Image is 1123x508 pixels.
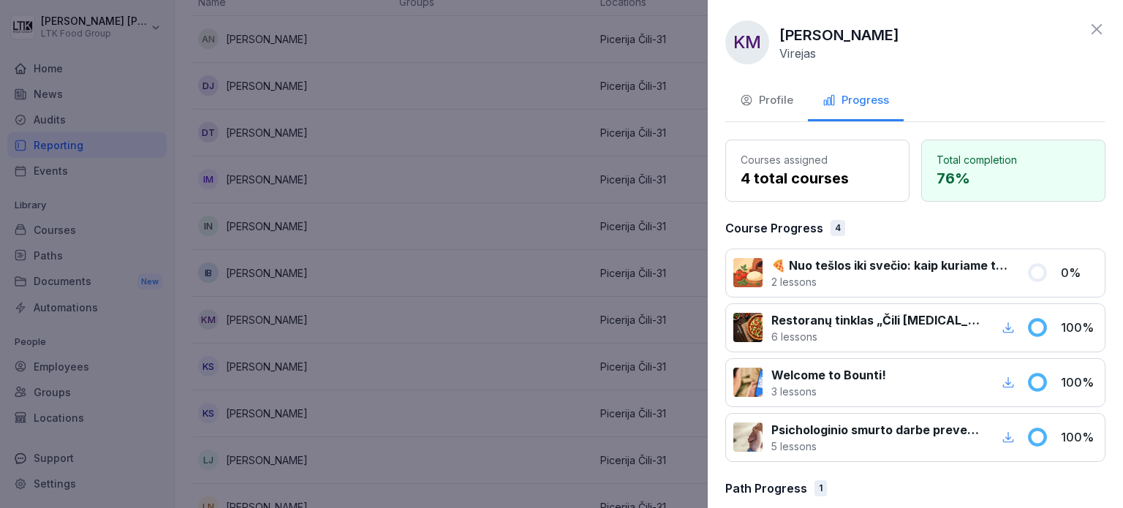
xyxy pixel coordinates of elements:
[808,82,904,121] button: Progress
[1061,319,1097,336] p: 100 %
[741,167,894,189] p: 4 total courses
[823,92,889,109] div: Progress
[937,152,1090,167] p: Total completion
[771,311,981,329] p: Restoranų tinklas „Čili [MEDICAL_DATA]" - Sėkmės istorija ir praktika
[725,479,807,497] p: Path Progress
[771,329,981,344] p: 6 lessons
[831,220,845,236] div: 4
[771,274,1009,289] p: 2 lessons
[779,24,899,46] p: [PERSON_NAME]
[725,82,808,121] button: Profile
[771,257,1009,274] p: 🍕 Nuo tešlos iki svečio: kaip kuriame tobulą picą kasdien
[771,421,981,439] p: Psichologinio smurto darbe prevencijos mokymai
[740,92,793,109] div: Profile
[779,46,816,61] p: Virejas
[741,152,894,167] p: Courses assigned
[725,219,823,237] p: Course Progress
[1061,264,1097,281] p: 0 %
[771,439,981,454] p: 5 lessons
[1061,428,1097,446] p: 100 %
[937,167,1090,189] p: 76 %
[1061,374,1097,391] p: 100 %
[725,20,769,64] div: KM
[771,384,886,399] p: 3 lessons
[771,366,886,384] p: Welcome to Bounti!
[814,480,827,496] div: 1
